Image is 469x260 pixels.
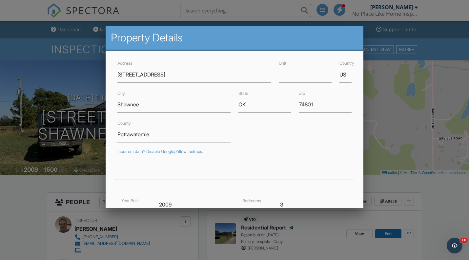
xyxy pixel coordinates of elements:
[121,198,139,203] label: Year Built
[279,61,286,66] label: Unit
[460,238,468,243] span: 10
[117,91,125,96] label: City
[111,31,358,44] h2: Property Details
[447,238,462,253] iframe: Intercom live chat
[117,61,132,66] label: Address
[242,198,261,203] label: Bedrooms
[299,91,305,96] label: Zip
[117,149,352,154] div: Incorrect data? Disable Google/Zillow lookups.
[238,91,248,96] label: State
[117,121,131,126] label: County
[339,61,354,66] label: Country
